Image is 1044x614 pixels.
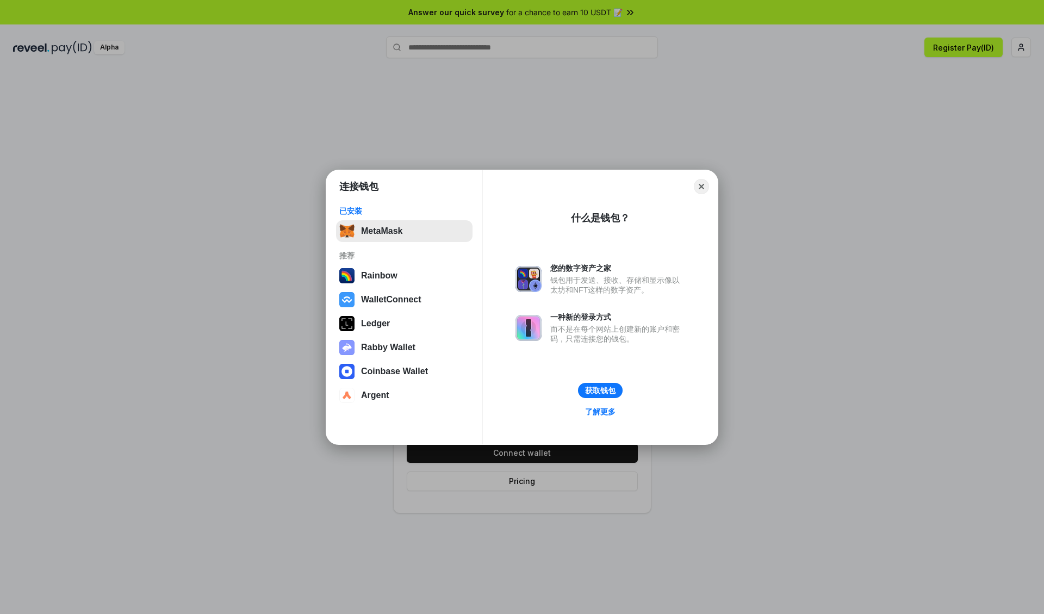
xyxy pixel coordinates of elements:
[336,265,473,287] button: Rainbow
[339,224,355,239] img: svg+xml,%3Csvg%20fill%3D%22none%22%20height%3D%2233%22%20viewBox%3D%220%200%2035%2033%22%20width%...
[361,367,428,376] div: Coinbase Wallet
[361,390,389,400] div: Argent
[579,405,622,419] a: 了解更多
[550,312,685,322] div: 一种新的登录方式
[585,386,616,395] div: 获取钱包
[361,343,415,352] div: Rabby Wallet
[336,337,473,358] button: Rabby Wallet
[361,295,421,305] div: WalletConnect
[339,364,355,379] img: svg+xml,%3Csvg%20width%3D%2228%22%20height%3D%2228%22%20viewBox%3D%220%200%2028%2028%22%20fill%3D...
[550,324,685,344] div: 而不是在每个网站上创建新的账户和密码，只需连接您的钱包。
[339,180,378,193] h1: 连接钱包
[694,179,709,194] button: Close
[585,407,616,417] div: 了解更多
[571,212,630,225] div: 什么是钱包？
[515,266,542,292] img: svg+xml,%3Csvg%20xmlns%3D%22http%3A%2F%2Fwww.w3.org%2F2000%2Fsvg%22%20fill%3D%22none%22%20viewBox...
[339,316,355,331] img: svg+xml,%3Csvg%20xmlns%3D%22http%3A%2F%2Fwww.w3.org%2F2000%2Fsvg%22%20width%3D%2228%22%20height%3...
[339,251,469,261] div: 推荐
[339,340,355,355] img: svg+xml,%3Csvg%20xmlns%3D%22http%3A%2F%2Fwww.w3.org%2F2000%2Fsvg%22%20fill%3D%22none%22%20viewBox...
[361,226,402,236] div: MetaMask
[336,220,473,242] button: MetaMask
[339,206,469,216] div: 已安装
[361,271,397,281] div: Rainbow
[336,384,473,406] button: Argent
[336,361,473,382] button: Coinbase Wallet
[336,313,473,334] button: Ledger
[361,319,390,328] div: Ledger
[578,383,623,398] button: 获取钱包
[339,292,355,307] img: svg+xml,%3Csvg%20width%3D%2228%22%20height%3D%2228%22%20viewBox%3D%220%200%2028%2028%22%20fill%3D...
[336,289,473,311] button: WalletConnect
[550,275,685,295] div: 钱包用于发送、接收、存储和显示像以太坊和NFT这样的数字资产。
[339,268,355,283] img: svg+xml,%3Csvg%20width%3D%22120%22%20height%3D%22120%22%20viewBox%3D%220%200%20120%20120%22%20fil...
[515,315,542,341] img: svg+xml,%3Csvg%20xmlns%3D%22http%3A%2F%2Fwww.w3.org%2F2000%2Fsvg%22%20fill%3D%22none%22%20viewBox...
[339,388,355,403] img: svg+xml,%3Csvg%20width%3D%2228%22%20height%3D%2228%22%20viewBox%3D%220%200%2028%2028%22%20fill%3D...
[550,263,685,273] div: 您的数字资产之家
